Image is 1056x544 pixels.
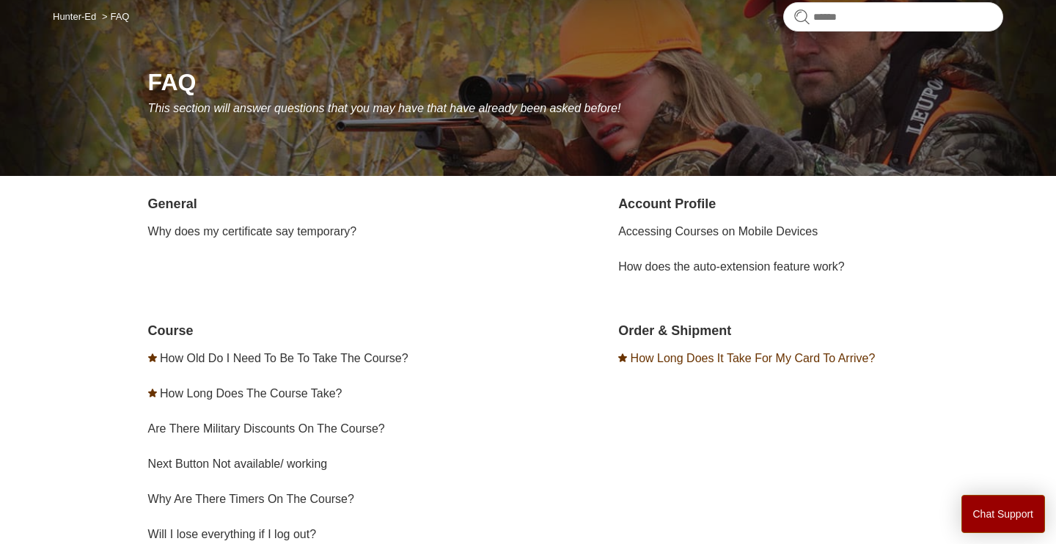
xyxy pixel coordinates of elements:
input: Search [783,2,1003,32]
a: General [148,196,197,211]
a: Will I lose everything if I log out? [148,528,316,540]
a: Account Profile [618,196,716,211]
svg: Promoted article [148,389,157,397]
svg: Promoted article [618,353,627,362]
a: Order & Shipment [618,323,731,338]
a: How does the auto-extension feature work? [618,260,845,273]
button: Chat Support [961,495,1046,533]
p: This section will answer questions that you may have that have already been asked before! [148,100,1003,117]
a: How Long Does It Take For My Card To Arrive? [631,352,876,364]
a: Hunter-Ed [53,11,96,22]
a: Accessing Courses on Mobile Devices [618,225,818,238]
h1: FAQ [148,65,1003,100]
a: Next Button Not available/ working [148,457,328,470]
li: Hunter-Ed [53,11,99,22]
a: Why does my certificate say temporary? [148,225,357,238]
a: Course [148,323,194,338]
li: FAQ [99,11,130,22]
a: Why Are There Timers On The Course? [148,493,354,505]
a: Are There Military Discounts On The Course? [148,422,385,435]
svg: Promoted article [148,353,157,362]
a: How Old Do I Need To Be To Take The Course? [160,352,408,364]
a: How Long Does The Course Take? [160,387,342,400]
